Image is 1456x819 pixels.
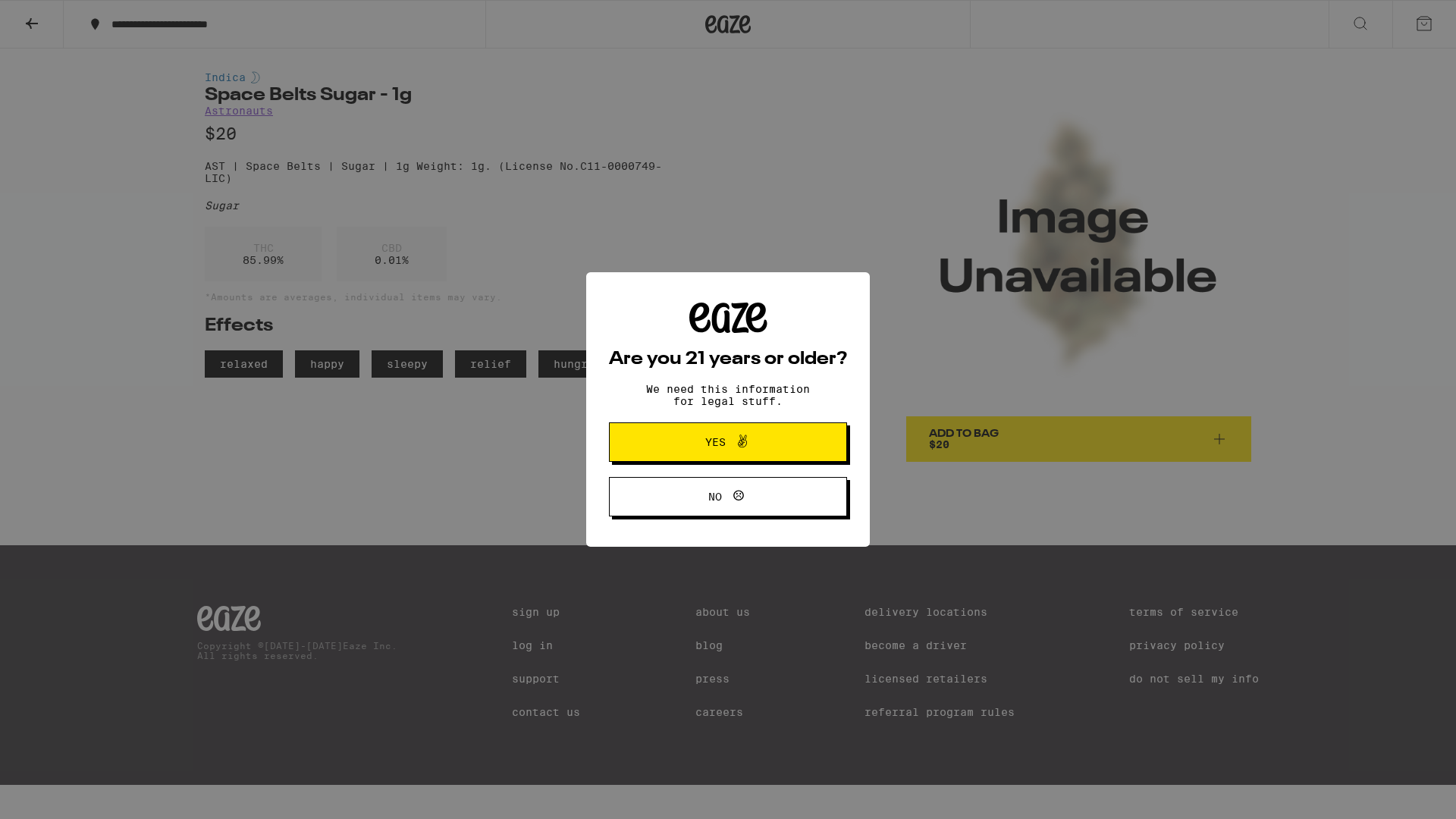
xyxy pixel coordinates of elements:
p: We need this information for legal stuff. [633,383,823,407]
span: No [708,491,722,502]
button: Yes [609,422,847,462]
h2: Are you 21 years or older? [609,350,847,369]
button: No [609,477,847,516]
span: Yes [705,437,726,447]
